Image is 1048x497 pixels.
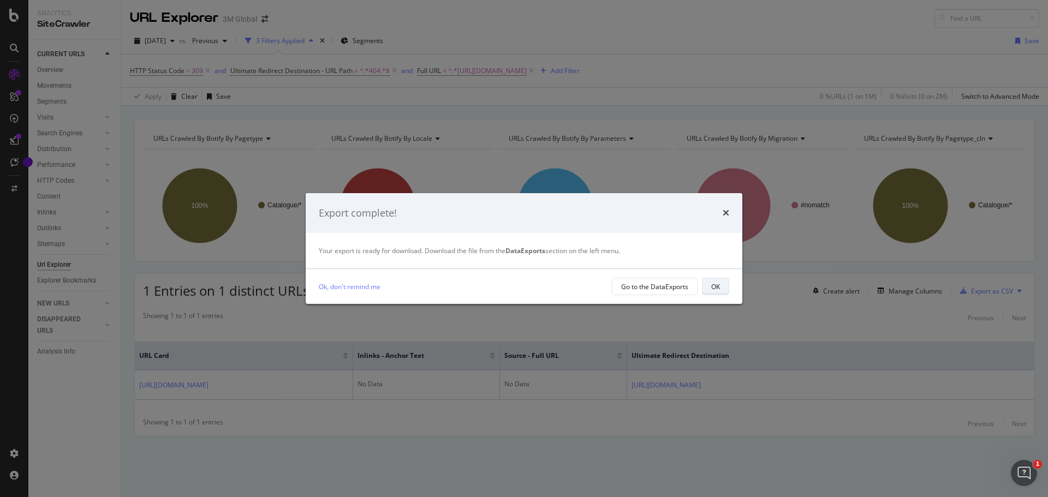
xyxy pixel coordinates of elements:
iframe: Intercom live chat [1011,460,1037,486]
span: section on the left menu. [505,246,620,255]
div: Export complete! [319,206,397,220]
div: Your export is ready for download. Download the file from the [319,246,729,255]
a: Ok, don't remind me [319,281,380,292]
div: modal [306,193,742,304]
div: Go to the DataExports [621,282,688,291]
strong: DataExports [505,246,545,255]
div: OK [711,282,720,291]
span: 1 [1033,460,1042,469]
button: OK [702,278,729,295]
div: times [723,206,729,220]
button: Go to the DataExports [612,278,698,295]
